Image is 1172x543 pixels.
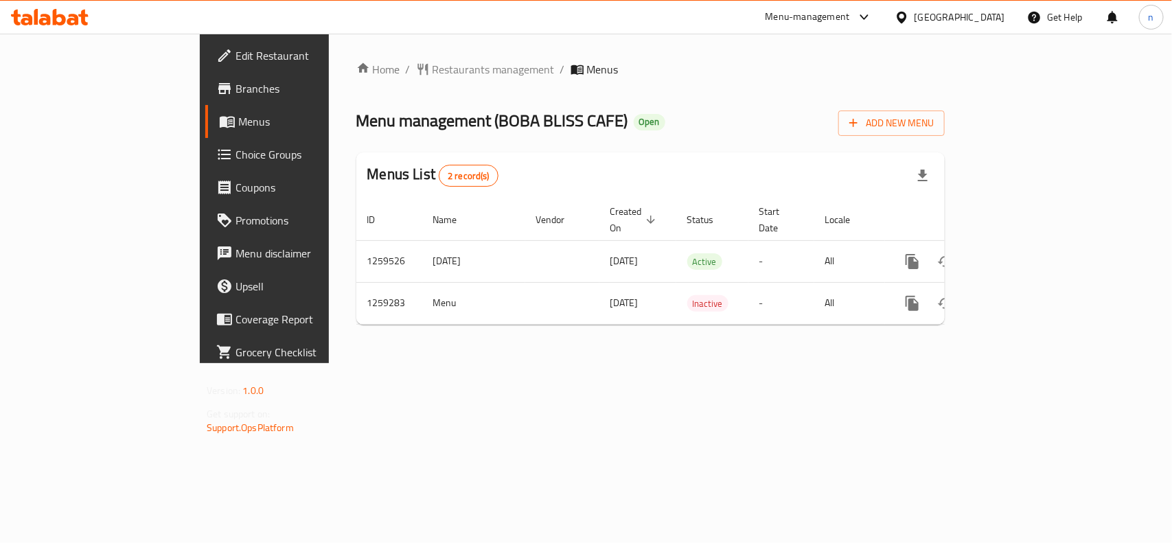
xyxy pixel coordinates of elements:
[205,138,395,171] a: Choice Groups
[356,199,1039,325] table: enhanced table
[634,116,665,128] span: Open
[235,278,384,294] span: Upsell
[207,382,240,400] span: Version:
[422,282,525,324] td: Menu
[235,179,384,196] span: Coupons
[235,146,384,163] span: Choice Groups
[238,113,384,130] span: Menus
[687,295,728,312] div: Inactive
[433,211,475,228] span: Name
[207,405,270,423] span: Get support on:
[235,80,384,97] span: Branches
[207,419,294,437] a: Support.OpsPlatform
[356,61,945,78] nav: breadcrumb
[205,237,395,270] a: Menu disclaimer
[896,287,929,320] button: more
[205,336,395,369] a: Grocery Checklist
[610,294,639,312] span: [DATE]
[915,10,1005,25] div: [GEOGRAPHIC_DATA]
[896,245,929,278] button: more
[748,282,814,324] td: -
[406,61,411,78] li: /
[205,270,395,303] a: Upsell
[587,61,619,78] span: Menus
[242,382,264,400] span: 1.0.0
[906,159,939,192] div: Export file
[205,303,395,336] a: Coverage Report
[687,211,732,228] span: Status
[205,105,395,138] a: Menus
[235,344,384,360] span: Grocery Checklist
[205,72,395,105] a: Branches
[356,105,628,136] span: Menu management ( BOBA BLISS CAFE )
[885,199,1039,241] th: Actions
[687,296,728,312] span: Inactive
[748,240,814,282] td: -
[838,111,945,136] button: Add New Menu
[205,171,395,204] a: Coupons
[634,114,665,130] div: Open
[1149,10,1154,25] span: n
[422,240,525,282] td: [DATE]
[759,203,798,236] span: Start Date
[610,252,639,270] span: [DATE]
[560,61,565,78] li: /
[849,115,934,132] span: Add New Menu
[416,61,555,78] a: Restaurants management
[814,282,885,324] td: All
[536,211,583,228] span: Vendor
[766,9,850,25] div: Menu-management
[367,164,498,187] h2: Menus List
[439,165,498,187] div: Total records count
[929,287,962,320] button: Change Status
[814,240,885,282] td: All
[433,61,555,78] span: Restaurants management
[235,311,384,327] span: Coverage Report
[235,245,384,262] span: Menu disclaimer
[367,211,393,228] span: ID
[687,253,722,270] div: Active
[610,203,660,236] span: Created On
[205,39,395,72] a: Edit Restaurant
[439,170,498,183] span: 2 record(s)
[235,47,384,64] span: Edit Restaurant
[235,212,384,229] span: Promotions
[929,245,962,278] button: Change Status
[687,254,722,270] span: Active
[825,211,869,228] span: Locale
[205,204,395,237] a: Promotions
